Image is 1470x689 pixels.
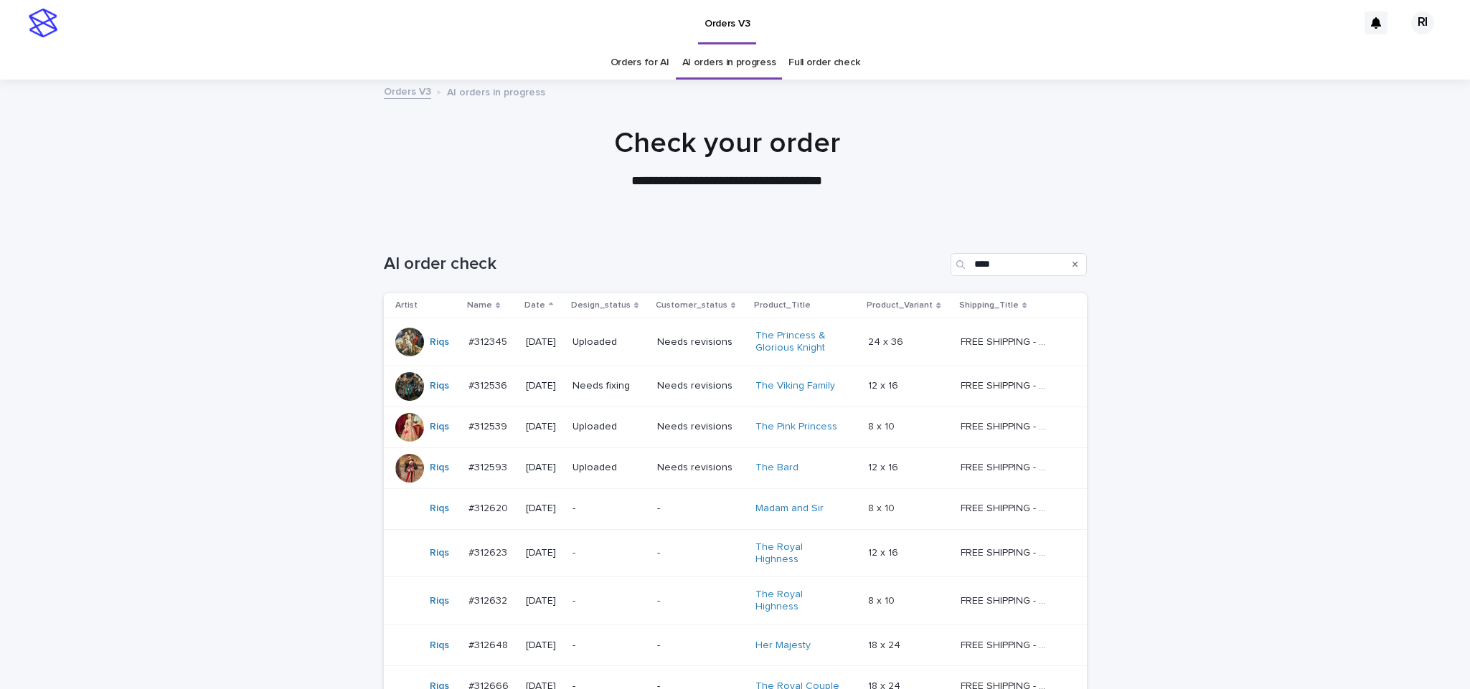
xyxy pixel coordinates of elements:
[868,544,901,559] p: 12 x 16
[468,592,510,607] p: #312632
[755,421,837,433] a: The Pink Princess
[755,503,824,515] a: Madam and Sir
[430,503,449,515] a: Riqs
[384,447,1087,488] tr: Riqs #312593#312593 [DATE]UploadedNeeds revisionsThe Bard 12 x 1612 x 16 FREE SHIPPING - preview ...
[526,380,561,392] p: [DATE]
[657,640,744,652] p: -
[384,624,1087,665] tr: Riqs #312648#312648 [DATE]--Her Majesty 18 x 2418 x 24 FREE SHIPPING - preview in 1-2 business da...
[526,503,561,515] p: [DATE]
[755,541,845,566] a: The Royal Highness
[788,46,859,80] a: Full order check
[526,336,561,348] p: [DATE]
[657,380,744,392] p: Needs revisions
[571,298,631,313] p: Design_status
[384,254,945,275] h1: AI order check
[867,298,933,313] p: Product_Variant
[526,421,561,433] p: [DATE]
[395,298,418,313] p: Artist
[755,380,835,392] a: The Viking Family
[573,640,646,652] p: -
[468,333,510,348] p: #312345
[468,500,511,515] p: #312620
[430,462,449,474] a: Riqs
[384,318,1087,366] tr: Riqs #312345#312345 [DATE]UploadedNeeds revisionsThe Princess & Glorious Knight 24 x 3624 x 36 FR...
[868,637,903,652] p: 18 x 24
[430,336,449,348] a: Riqs
[430,595,449,607] a: Riqs
[430,380,449,392] a: Riqs
[526,595,561,607] p: [DATE]
[573,336,646,348] p: Uploaded
[959,298,1019,313] p: Shipping_Title
[868,333,906,348] p: 24 x 36
[384,577,1087,625] tr: Riqs #312632#312632 [DATE]--The Royal Highness 8 x 108 x 10 FREE SHIPPING - preview in 1-2 busine...
[755,330,845,354] a: The Princess & Glorious Knight
[573,503,646,515] p: -
[657,503,744,515] p: -
[384,82,431,99] a: Orders V3
[430,547,449,559] a: Riqs
[384,407,1087,447] tr: Riqs #312539#312539 [DATE]UploadedNeeds revisionsThe Pink Princess 8 x 108 x 10 FREE SHIPPING - p...
[468,637,511,652] p: #312648
[611,46,669,80] a: Orders for AI
[384,366,1087,407] tr: Riqs #312536#312536 [DATE]Needs fixingNeeds revisionsThe Viking Family 12 x 1612 x 16 FREE SHIPPI...
[657,547,744,559] p: -
[384,488,1087,529] tr: Riqs #312620#312620 [DATE]--Madam and Sir 8 x 108 x 10 FREE SHIPPING - preview in 1-2 business da...
[961,377,1053,392] p: FREE SHIPPING - preview in 1-2 business days, after your approval delivery will take 5-10 b.d.
[961,500,1053,515] p: FREE SHIPPING - preview in 1-2 business days, after your approval delivery will take 5-10 b.d.
[524,298,545,313] p: Date
[868,500,897,515] p: 8 x 10
[961,544,1053,559] p: FREE SHIPPING - preview in 1-2 business days, after your approval delivery will take 5-10 b.d.
[868,459,901,474] p: 12 x 16
[430,640,449,652] a: Riqs
[657,421,744,433] p: Needs revisions
[961,592,1053,607] p: FREE SHIPPING - preview in 1-2 business days, after your approval delivery will take 5-10 b.d.
[755,640,811,652] a: Her Majesty
[468,418,510,433] p: #312539
[468,459,510,474] p: #312593
[868,418,897,433] p: 8 x 10
[573,380,646,392] p: Needs fixing
[961,418,1053,433] p: FREE SHIPPING - preview in 1-2 business days, after your approval delivery will take 5-10 b.d.
[526,462,561,474] p: [DATE]
[573,421,646,433] p: Uploaded
[657,462,744,474] p: Needs revisions
[657,595,744,607] p: -
[573,462,646,474] p: Uploaded
[375,126,1078,161] h1: Check your order
[467,298,492,313] p: Name
[961,333,1053,348] p: FREE SHIPPING - preview in 1-2 business days, after your approval delivery will take 5-10 b.d.
[468,544,510,559] p: #312623
[755,589,845,613] a: The Royal Highness
[1411,11,1434,34] div: RI
[573,547,646,559] p: -
[961,459,1053,474] p: FREE SHIPPING - preview in 1-2 business days, after your approval delivery will take 5-10 b.d.
[868,592,897,607] p: 8 x 10
[868,377,901,392] p: 12 x 16
[656,298,727,313] p: Customer_status
[384,529,1087,577] tr: Riqs #312623#312623 [DATE]--The Royal Highness 12 x 1612 x 16 FREE SHIPPING - preview in 1-2 busi...
[573,595,646,607] p: -
[526,547,561,559] p: [DATE]
[755,462,798,474] a: The Bard
[430,421,449,433] a: Riqs
[961,637,1053,652] p: FREE SHIPPING - preview in 1-2 business days, after your approval delivery will take 5-10 b.d.
[468,377,510,392] p: #312536
[951,253,1087,276] input: Search
[657,336,744,348] p: Needs revisions
[526,640,561,652] p: [DATE]
[447,83,545,99] p: AI orders in progress
[682,46,776,80] a: AI orders in progress
[29,9,57,37] img: stacker-logo-s-only.png
[754,298,811,313] p: Product_Title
